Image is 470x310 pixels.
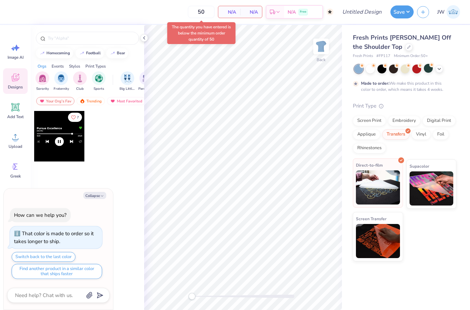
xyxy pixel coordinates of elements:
span: Free [300,10,306,14]
div: That color is made to order so it takes longer to ship. [14,230,94,245]
img: trending.gif [80,99,85,103]
span: Greek [10,173,21,179]
button: filter button [73,71,87,91]
span: Fraternity [54,86,69,91]
div: Orgs [38,63,46,69]
span: # FP117 [376,53,390,59]
img: Parent's Weekend Image [142,74,150,82]
button: Find another product in a similar color that ships faster [12,264,102,279]
strong: Made to order: [361,81,389,86]
span: Screen Transfer [356,215,387,222]
div: filter for Sports [92,71,106,91]
div: Transfers [382,129,410,140]
div: Accessibility label [189,293,195,300]
button: filter button [138,71,154,91]
img: trend_line.gif [110,51,115,55]
button: Save [390,5,414,18]
span: Supacolor [410,163,429,170]
span: 7 [77,116,79,119]
img: Direct-to-film [356,170,400,205]
button: filter button [36,71,49,91]
div: filter for Club [73,71,87,91]
div: The quantity you have entered is below the minimum order quantity of 50 [167,22,236,44]
img: Big Little Reveal Image [124,74,131,82]
div: How can we help you? [14,212,67,219]
div: Applique [353,129,380,140]
div: Print Type [353,102,456,110]
img: Screen Transfer [356,224,400,258]
span: Fresh Prints [353,53,373,59]
span: Club [76,86,84,91]
div: Vinyl [412,129,431,140]
img: Sorority Image [39,74,46,82]
button: filter button [92,71,106,91]
span: Add Text [7,114,24,119]
div: filter for Sorority [36,71,49,91]
button: bear [106,48,128,58]
div: football [86,51,101,55]
input: – – [188,6,215,18]
span: Fresh Prints [PERSON_NAME] Off the Shoulder Top [353,33,451,51]
img: most_fav.gif [110,99,115,103]
div: filter for Fraternity [54,71,69,91]
div: filter for Big Little Reveal [120,71,135,91]
button: filter button [54,71,69,91]
div: filter for Parent's Weekend [138,71,154,91]
span: Upload [9,144,22,149]
button: Like [68,113,82,122]
div: Most Favorited [107,97,146,105]
span: JW [437,8,445,16]
img: trend_line.gif [40,51,45,55]
input: Try "Alpha" [47,35,135,42]
div: Foil [433,129,449,140]
div: bear [117,51,125,55]
img: Sports Image [95,74,103,82]
span: Big Little Reveal [120,86,135,91]
img: Club Image [76,74,84,82]
img: Fraternity Image [57,74,65,82]
img: Jessica Wendt [446,5,460,19]
span: Sorority [36,86,49,91]
img: trend_line.gif [79,51,85,55]
div: Embroidery [388,116,420,126]
span: Sports [94,86,104,91]
div: Styles [69,63,80,69]
div: We make this product in this color to order, which means it takes 4 weeks. [361,80,445,93]
div: Rhinestones [353,143,386,153]
button: homecoming [36,48,73,58]
div: Events [52,63,64,69]
button: football [75,48,104,58]
a: JW [434,5,463,19]
span: N/A [222,9,236,16]
div: Trending [77,97,105,105]
div: Print Types [85,63,106,69]
button: filter button [120,71,135,91]
span: Designs [8,84,23,90]
input: Untitled Design [337,5,387,19]
div: Screen Print [353,116,386,126]
span: Direct-to-film [356,161,383,169]
span: Minimum Order: 50 + [394,53,428,59]
img: Supacolor [410,171,454,206]
div: Digital Print [423,116,456,126]
span: N/A [288,9,296,16]
span: N/A [244,9,258,16]
div: homecoming [46,51,70,55]
span: Image AI [8,55,24,60]
div: Your Org's Fav [36,97,74,105]
img: Back [314,40,328,53]
span: Parent's Weekend [138,86,154,91]
img: most_fav.gif [39,99,45,103]
button: Collapse [83,192,106,199]
div: Back [317,57,326,63]
button: Switch back to the last color [12,252,75,262]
